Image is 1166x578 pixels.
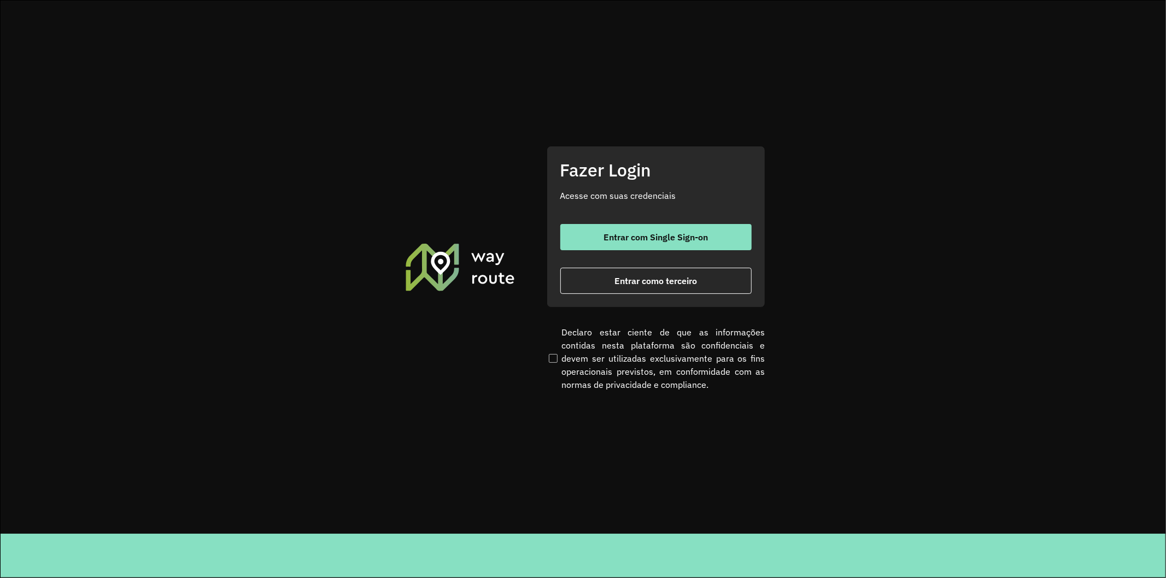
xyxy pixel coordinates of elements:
button: button [560,224,752,250]
img: Roteirizador AmbevTech [404,242,517,292]
p: Acesse com suas credenciais [560,189,752,202]
button: button [560,268,752,294]
span: Entrar como terceiro [614,276,697,285]
label: Declaro estar ciente de que as informações contidas nesta plataforma são confidenciais e devem se... [547,326,765,391]
span: Entrar com Single Sign-on [603,233,708,241]
h2: Fazer Login [560,160,752,180]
